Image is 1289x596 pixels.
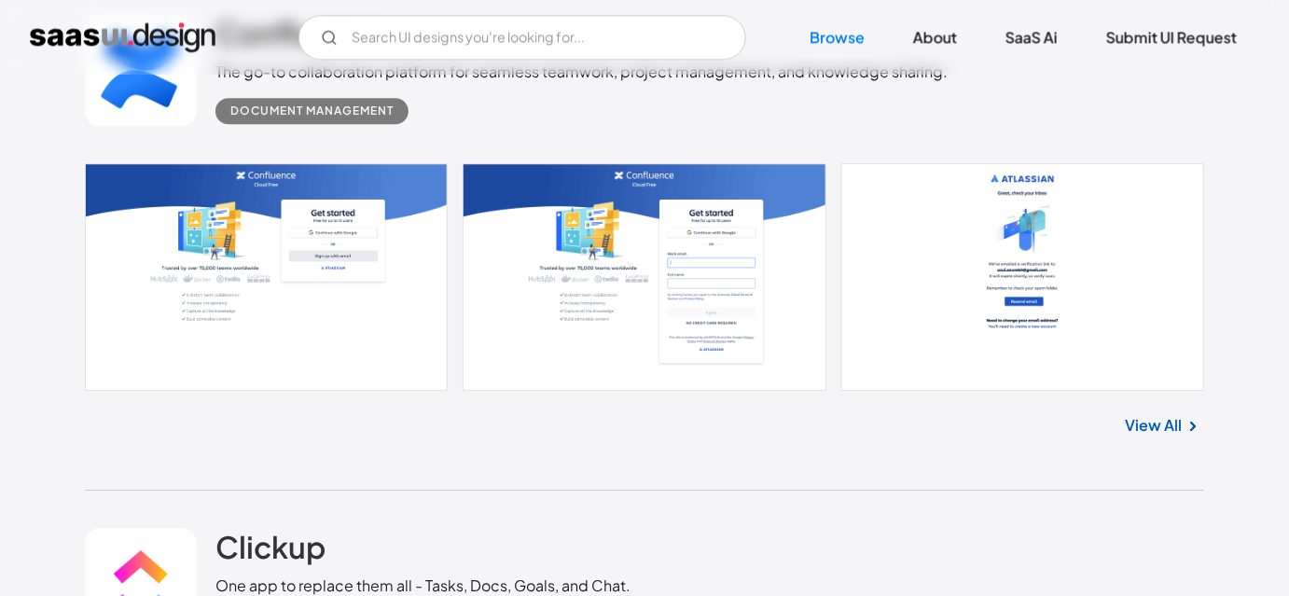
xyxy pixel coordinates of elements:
[298,15,746,60] input: Search UI designs you're looking for...
[298,15,746,60] form: Email Form
[787,17,887,58] a: Browse
[215,528,326,575] a: Clickup
[983,17,1080,58] a: SaaS Ai
[30,22,215,52] a: home
[215,528,326,565] h2: Clickup
[1084,17,1259,58] a: Submit UI Request
[230,100,394,122] div: Document Management
[891,17,979,58] a: About
[1125,414,1182,437] a: View All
